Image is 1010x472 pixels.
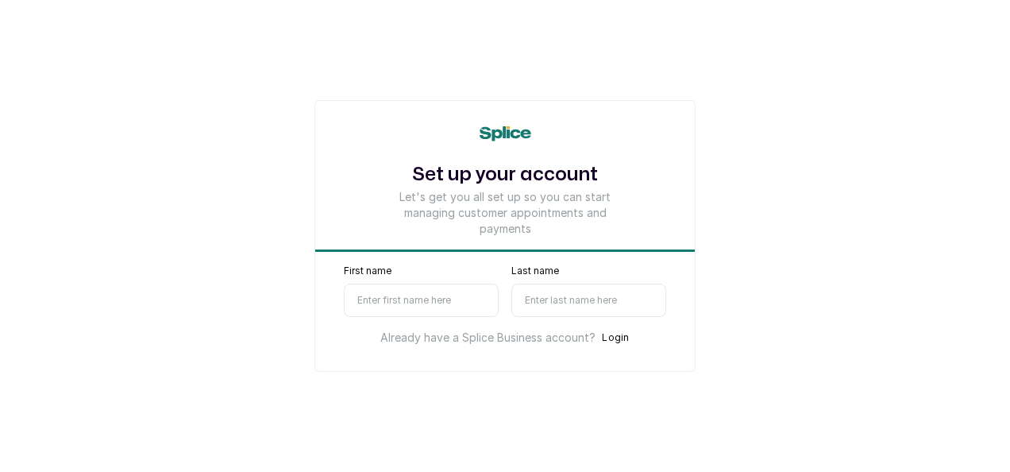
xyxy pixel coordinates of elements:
p: Let's get you all set up so you can start managing customer appointments and payments [392,189,618,237]
h1: Set up your account [392,161,618,189]
input: Enter last name here [511,284,666,317]
input: Enter first name here [344,284,499,317]
p: Already have a Splice Business account? [380,330,596,346]
button: Login [602,330,630,346]
label: Last name [511,265,559,277]
label: First name [344,265,391,277]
